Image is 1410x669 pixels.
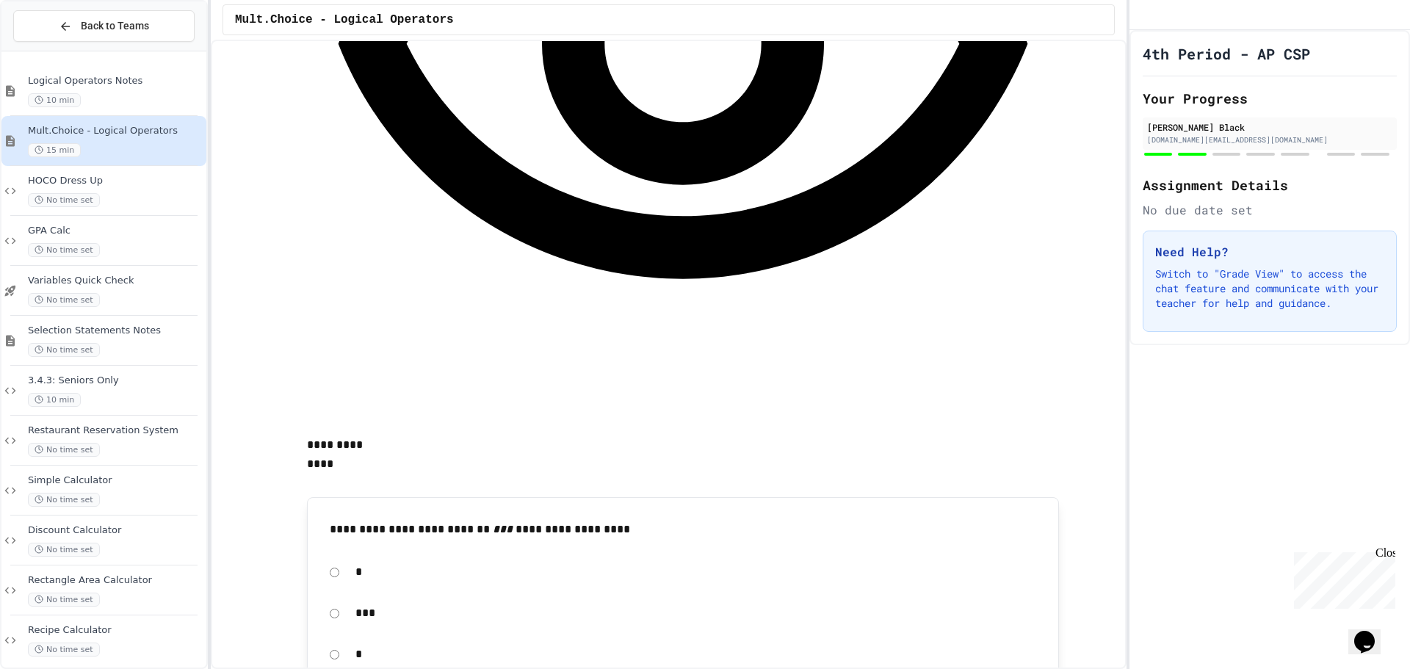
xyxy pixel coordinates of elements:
h3: Need Help? [1155,243,1384,261]
iframe: chat widget [1288,546,1395,609]
span: Selection Statements Notes [28,325,203,337]
span: 3.4.3: Seniors Only [28,375,203,387]
h2: Assignment Details [1143,175,1397,195]
span: No time set [28,593,100,607]
span: 10 min [28,393,81,407]
span: Discount Calculator [28,524,203,537]
span: No time set [28,443,100,457]
span: No time set [28,643,100,657]
span: 10 min [28,93,81,107]
span: HOCO Dress Up [28,175,203,187]
iframe: chat widget [1348,610,1395,654]
span: Mult.Choice - Logical Operators [28,125,203,137]
span: No time set [28,193,100,207]
div: Chat with us now!Close [6,6,101,93]
span: 15 min [28,143,81,157]
span: Back to Teams [81,18,149,34]
span: No time set [28,293,100,307]
div: [DOMAIN_NAME][EMAIL_ADDRESS][DOMAIN_NAME] [1147,134,1392,145]
span: No time set [28,543,100,557]
button: Back to Teams [13,10,195,42]
div: No due date set [1143,201,1397,219]
span: No time set [28,493,100,507]
span: Rectangle Area Calculator [28,574,203,587]
span: No time set [28,343,100,357]
span: GPA Calc [28,225,203,237]
span: Recipe Calculator [28,624,203,637]
div: [PERSON_NAME] Black [1147,120,1392,134]
span: Variables Quick Check [28,275,203,287]
span: Logical Operators Notes [28,75,203,87]
span: Restaurant Reservation System [28,424,203,437]
span: Simple Calculator [28,474,203,487]
p: Switch to "Grade View" to access the chat feature and communicate with your teacher for help and ... [1155,267,1384,311]
h1: 4th Period - AP CSP [1143,43,1310,64]
span: No time set [28,243,100,257]
h2: Your Progress [1143,88,1397,109]
span: Mult.Choice - Logical Operators [235,11,454,29]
